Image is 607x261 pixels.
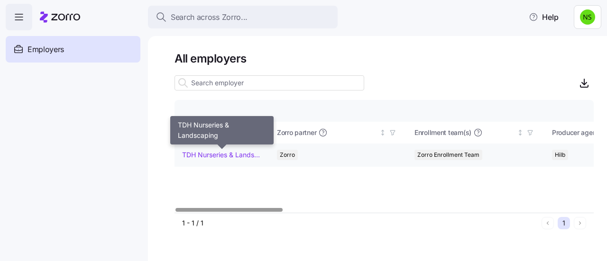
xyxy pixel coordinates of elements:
[182,127,252,138] div: Company name
[148,6,338,28] button: Search across Zorro...
[555,150,565,160] span: Hilb
[417,150,479,160] span: Zorro Enrollment Team
[277,128,316,137] span: Zorro partner
[552,128,604,137] span: Producer agency
[280,150,295,160] span: Zorro
[182,150,261,160] a: TDH Nurseries & Landscaping
[175,75,364,90] input: Search employer
[558,217,570,229] button: 1
[6,36,140,63] a: Employers
[414,128,471,137] span: Enrollment team(s)
[175,51,594,66] h1: All employers
[521,8,566,27] button: Help
[542,217,554,229] button: Previous page
[379,129,386,136] div: Not sorted
[580,9,595,25] img: 30b45c42a5f9b4252d04f196269e6bfe
[175,122,269,144] th: Company nameSorted ascending
[269,122,407,144] th: Zorro partnerNot sorted
[171,11,248,23] span: Search across Zorro...
[407,122,544,144] th: Enrollment team(s)Not sorted
[517,129,524,136] div: Not sorted
[529,11,559,23] span: Help
[28,44,64,55] span: Employers
[574,217,586,229] button: Next page
[254,129,260,136] div: Sorted ascending
[182,218,538,228] div: 1 - 1 / 1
